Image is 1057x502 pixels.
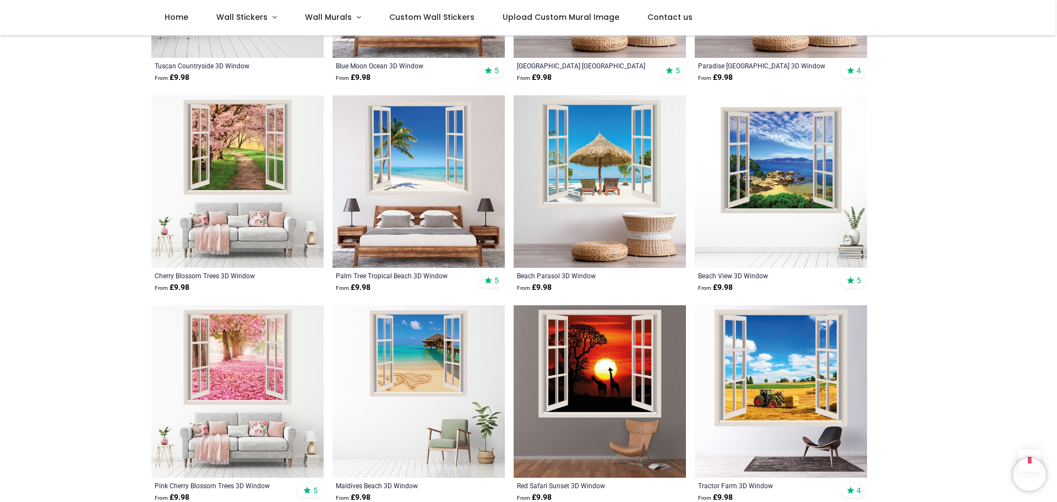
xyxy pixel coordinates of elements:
[155,481,287,490] a: Pink Cherry Blossom Trees 3D Window
[313,485,318,495] span: 5
[333,305,505,478] img: Maldives Beach 3D Window Wall Sticker
[517,61,650,70] a: [GEOGRAPHIC_DATA] [GEOGRAPHIC_DATA] 3D Window
[517,282,552,293] strong: £ 9.98
[336,271,468,280] a: Palm Tree Tropical Beach 3D Window
[698,75,711,81] span: From
[155,72,189,83] strong: £ 9.98
[698,61,831,70] a: Paradise [GEOGRAPHIC_DATA] 3D Window
[336,481,468,490] a: Maldives Beach 3D Window
[698,271,831,280] a: Beach View 3D Window
[155,75,168,81] span: From
[503,12,619,23] span: Upload Custom Mural Image
[155,282,189,293] strong: £ 9.98
[336,72,371,83] strong: £ 9.98
[494,66,499,75] span: 5
[675,66,680,75] span: 5
[698,282,733,293] strong: £ 9.98
[165,12,188,23] span: Home
[151,95,324,268] img: Cherry Blossom Trees 3D Window Wall Sticker
[151,305,324,478] img: Pink Cherry Blossom Trees 3D Window Wall Sticker
[333,95,505,268] img: Palm Tree Tropical Beach 3D Window Wall Sticker
[305,12,352,23] span: Wall Murals
[216,12,268,23] span: Wall Stickers
[514,305,686,478] img: Red Safari Sunset 3D Window Wall Sticker
[698,495,711,501] span: From
[517,271,650,280] a: Beach Parasol 3D Window
[1013,458,1046,491] iframe: Brevo live chat
[155,285,168,291] span: From
[336,282,371,293] strong: £ 9.98
[857,276,861,285] span: 5
[155,61,287,70] a: Tuscan Countryside 3D Window
[857,485,861,495] span: 4
[336,75,349,81] span: From
[647,12,693,23] span: Contact us
[494,276,499,285] span: 5
[517,75,530,81] span: From
[389,12,475,23] span: Custom Wall Stickers
[155,495,168,501] span: From
[695,95,867,268] img: Beach View 3D Window Wall Sticker
[695,305,867,478] img: Tractor Farm 3D Window Wall Sticker
[336,285,349,291] span: From
[336,495,349,501] span: From
[336,61,468,70] a: Blue Moon Ocean 3D Window
[698,285,711,291] span: From
[517,285,530,291] span: From
[698,72,733,83] strong: £ 9.98
[517,495,530,501] span: From
[857,66,861,75] span: 4
[698,481,831,490] a: Tractor Farm 3D Window
[517,481,650,490] a: Red Safari Sunset 3D Window
[514,95,686,268] img: Beach Parasol 3D Window Wall Sticker
[517,72,552,83] strong: £ 9.98
[155,271,287,280] a: Cherry Blossom Trees 3D Window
